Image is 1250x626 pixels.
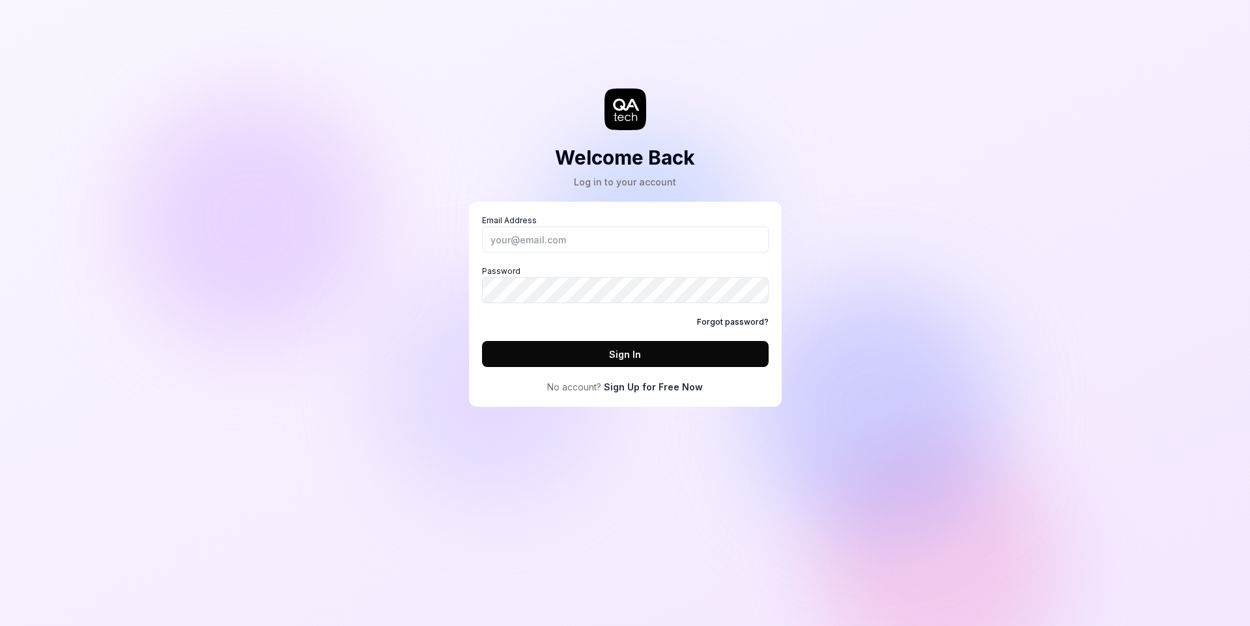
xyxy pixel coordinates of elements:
[697,316,769,328] a: Forgot password?
[482,215,769,252] label: Email Address
[482,226,769,252] input: Email Address
[555,143,695,172] h2: Welcome Back
[482,277,769,303] input: Password
[547,380,601,394] span: No account?
[555,175,695,189] div: Log in to your account
[604,380,703,394] a: Sign Up for Free Now
[482,341,769,367] button: Sign In
[482,265,769,303] label: Password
